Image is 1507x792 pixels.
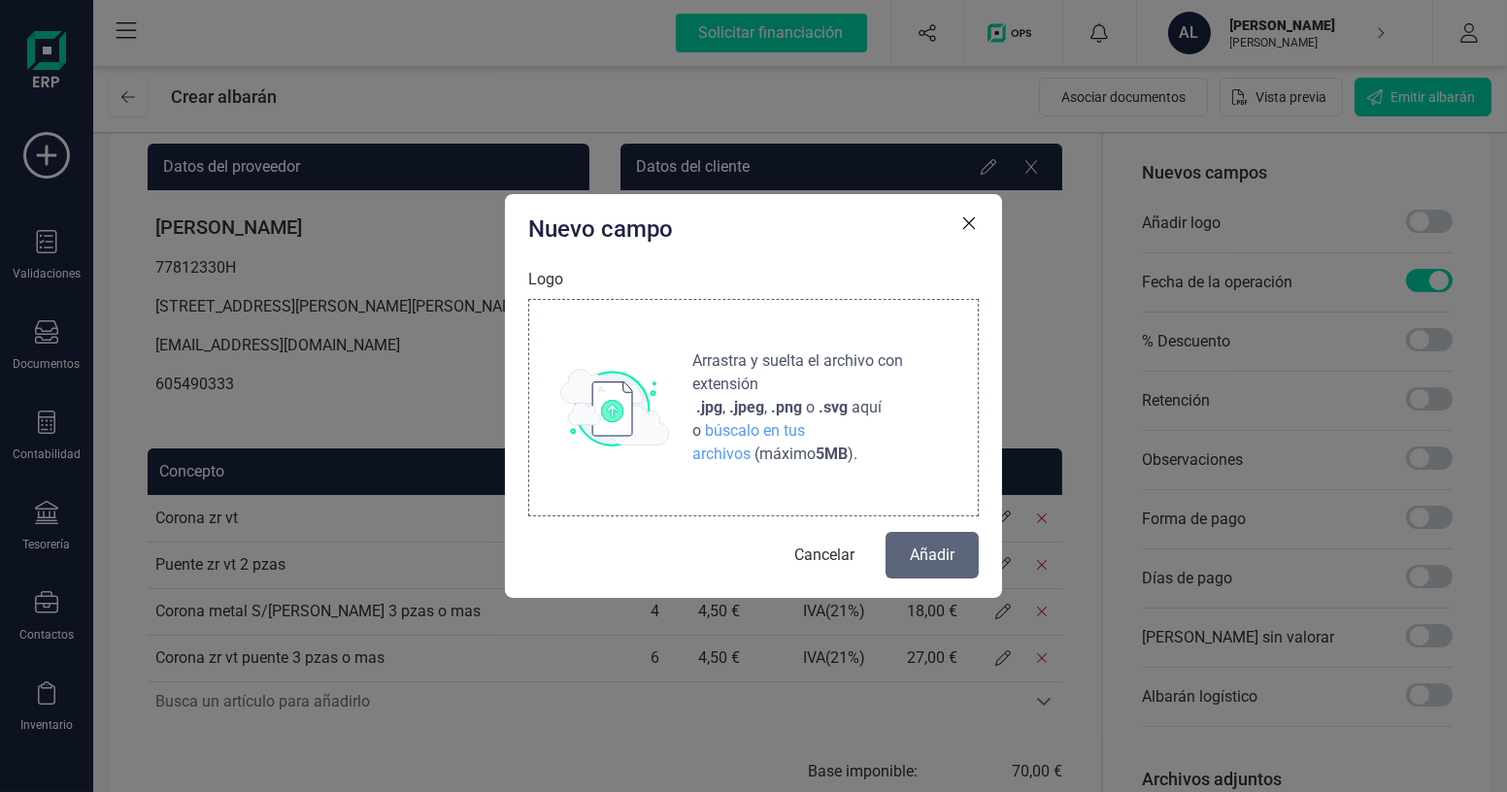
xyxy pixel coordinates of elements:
strong: .svg [819,398,848,416]
span: Arrastra y suelta el archivo con extensión [692,349,939,396]
span: o [802,398,819,416]
p: aquí o (máximo ) . [685,349,947,466]
strong: .png [771,396,802,419]
span: , [692,396,725,419]
span: Añadir [910,544,954,567]
strong: 5 MB [816,445,848,463]
label: Logo [528,268,563,291]
span: búscalo en tus archivos [692,421,805,463]
strong: .jpg [696,396,722,419]
p: Nuevo campo [528,214,673,245]
strong: .jpeg [729,396,764,419]
span: , [725,396,767,419]
button: Cancelar [775,532,874,578]
button: Añadir [886,532,979,578]
span: Cancelar [794,544,854,567]
img: subir_archivo [560,369,669,446]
